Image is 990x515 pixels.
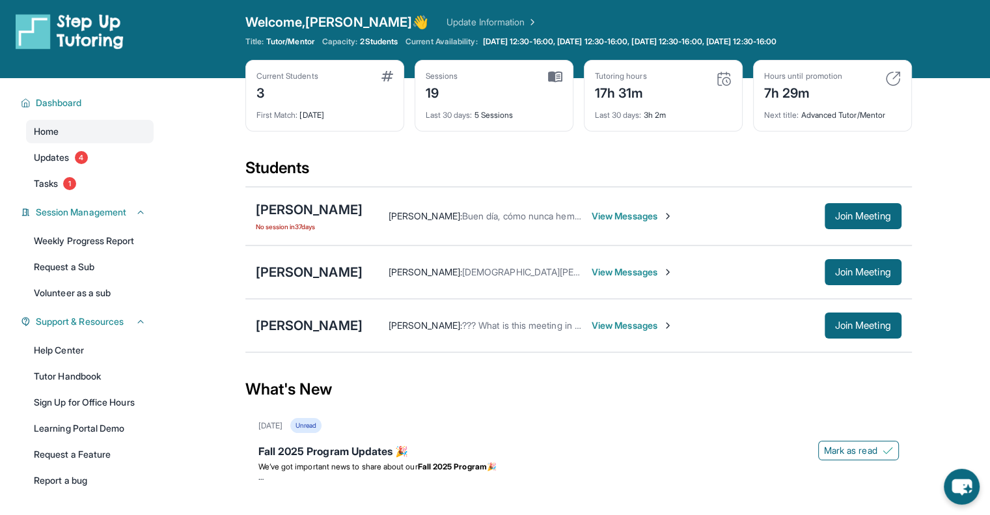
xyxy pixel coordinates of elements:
div: Advanced Tutor/Mentor [764,102,901,120]
img: logo [16,13,124,49]
span: [PERSON_NAME] : [389,210,462,221]
div: [PERSON_NAME] [256,201,363,219]
button: Join Meeting [825,203,901,229]
span: 🎉 [487,462,497,471]
div: [PERSON_NAME] [256,263,363,281]
div: [DATE] [258,421,282,431]
span: [DEMOGRAPHIC_DATA][PERSON_NAME], are you here? [462,266,693,277]
span: Next title : [764,110,799,120]
div: 3h 2m [595,102,732,120]
span: [PERSON_NAME] : [389,266,462,277]
div: Sessions [426,71,458,81]
img: Chevron-Right [663,267,673,277]
span: Welcome, [PERSON_NAME] 👋 [245,13,429,31]
span: Support & Resources [36,315,124,328]
button: chat-button [944,469,980,505]
img: Chevron Right [525,16,538,29]
img: card [716,71,732,87]
a: Update Information [447,16,538,29]
a: [DATE] 12:30-16:00, [DATE] 12:30-16:00, [DATE] 12:30-16:00, [DATE] 12:30-16:00 [480,36,779,47]
span: Updates [34,151,70,164]
span: Dashboard [36,96,82,109]
span: [PERSON_NAME] : [389,320,462,331]
span: ??? What is this meeting in person should be at my house so it'll be at school [462,320,779,331]
img: Mark as read [883,445,893,456]
span: Last 30 days : [426,110,473,120]
div: [PERSON_NAME] [256,316,363,335]
span: Join Meeting [835,322,891,329]
div: 5 Sessions [426,102,562,120]
span: No session in 37 days [256,221,363,232]
a: Request a Feature [26,443,154,466]
div: 17h 31m [595,81,647,102]
span: View Messages [592,210,673,223]
span: Tutor/Mentor [266,36,314,47]
span: Join Meeting [835,268,891,276]
a: Sign Up for Office Hours [26,391,154,414]
div: 7h 29m [764,81,842,102]
div: [DATE] [256,102,393,120]
span: [DATE] 12:30-16:00, [DATE] 12:30-16:00, [DATE] 12:30-16:00, [DATE] 12:30-16:00 [483,36,777,47]
a: Home [26,120,154,143]
img: Chevron-Right [663,320,673,331]
a: Updates4 [26,146,154,169]
button: Join Meeting [825,313,901,339]
button: Session Management [31,206,146,219]
strong: Fall 2025 Program [418,462,487,471]
a: Help Center [26,339,154,362]
button: Support & Resources [31,315,146,328]
img: Chevron-Right [663,211,673,221]
span: We’ve got important news to share about our [258,462,418,471]
a: Learning Portal Demo [26,417,154,440]
img: card [885,71,901,87]
a: Request a Sub [26,255,154,279]
span: Session Management [36,206,126,219]
button: Join Meeting [825,259,901,285]
span: Join Meeting [835,212,891,220]
a: Tasks1 [26,172,154,195]
span: Buen día, cómo nunca hemos tenido tutoría, era solo en verano que la necesitaba más, por ahora ya... [462,210,985,221]
span: View Messages [592,319,673,332]
span: View Messages [592,266,673,279]
div: Unread [290,418,322,433]
span: Current Availability: [406,36,477,47]
span: Mark as read [824,444,877,457]
img: card [548,71,562,83]
span: 2 Students [360,36,398,47]
span: Last 30 days : [595,110,642,120]
div: Fall 2025 Program Updates 🎉 [258,443,899,462]
span: Title: [245,36,264,47]
span: 4 [75,151,88,164]
span: Home [34,125,59,138]
img: card [381,71,393,81]
span: First Match : [256,110,298,120]
span: 1 [63,177,76,190]
div: 3 [256,81,318,102]
a: Report a bug [26,469,154,492]
div: Tutoring hours [595,71,647,81]
div: Hours until promotion [764,71,842,81]
span: Tasks [34,177,58,190]
a: Weekly Progress Report [26,229,154,253]
button: Mark as read [818,441,899,460]
button: Dashboard [31,96,146,109]
div: Current Students [256,71,318,81]
div: What's New [245,361,912,418]
div: 19 [426,81,458,102]
a: Tutor Handbook [26,365,154,388]
a: Volunteer as a sub [26,281,154,305]
div: Students [245,158,912,186]
span: Capacity: [322,36,358,47]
